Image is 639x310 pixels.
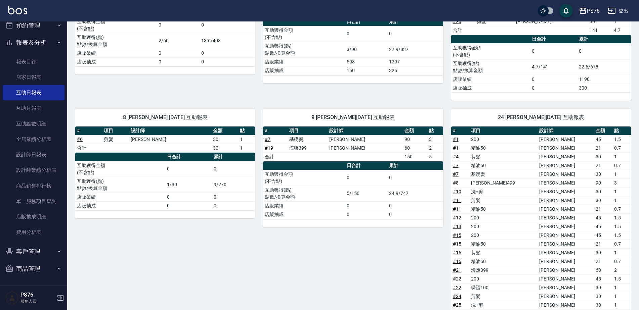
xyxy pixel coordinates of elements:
a: #11 [453,206,461,212]
th: 點 [427,126,443,135]
th: 點 [612,126,631,135]
span: 9 [PERSON_NAME][DATE] 互助報表 [271,114,435,121]
td: [PERSON_NAME] [538,135,594,144]
td: 3 [427,135,443,144]
td: 1 [612,301,631,309]
td: 24.9/747 [387,186,443,201]
td: 0.7 [612,240,631,248]
td: 剪髮 [102,135,129,144]
th: 項目 [288,126,328,135]
th: 日合計 [165,153,212,161]
td: 9/270 [212,177,255,193]
img: Person [5,291,19,305]
a: 報表目錄 [3,54,65,69]
td: 0 [165,161,212,177]
button: 預約管理 [3,17,65,34]
td: 30 [594,196,612,205]
td: [PERSON_NAME] [538,178,594,187]
a: #1 [453,137,459,142]
td: 1198 [577,75,631,84]
td: 店販業績 [75,49,157,57]
td: 基礎燙 [288,135,328,144]
td: 0 [165,193,212,201]
td: [PERSON_NAME] [538,205,594,213]
th: 累計 [212,153,255,161]
td: 200 [469,231,538,240]
td: 30 [211,135,238,144]
td: 90 [594,178,612,187]
td: 0 [212,161,255,177]
p: 服務人員 [20,298,55,304]
a: #11 [453,198,461,203]
td: 合計 [75,144,102,152]
td: 0 [157,49,200,57]
td: 45 [594,135,612,144]
td: 0.7 [612,257,631,266]
button: 登出 [605,5,631,17]
td: [PERSON_NAME] [328,135,403,144]
td: 0 [530,75,578,84]
td: [PERSON_NAME] [538,257,594,266]
th: 累計 [387,17,443,26]
td: 1 [612,187,631,196]
a: #15 [453,232,461,238]
a: 設計師日報表 [3,147,65,162]
th: 累計 [577,35,631,44]
td: 0 [200,49,255,57]
td: 精油50 [469,240,538,248]
td: 1297 [387,57,443,66]
td: 精油50 [469,161,538,170]
td: 0 [530,84,578,92]
td: [PERSON_NAME] [328,144,403,152]
td: 1 [612,248,631,257]
td: 0 [157,17,200,33]
a: #22 [453,285,461,290]
td: [PERSON_NAME] [538,152,594,161]
div: PS76 [587,7,600,15]
td: 30 [588,17,612,26]
th: 項目 [102,126,129,135]
td: 27.9/837 [387,42,443,57]
button: 客戶管理 [3,243,65,260]
td: 5/150 [345,186,388,201]
a: #6 [77,137,83,142]
td: 1 [238,135,255,144]
td: 互助獲得(點) 點數/換算金額 [75,177,165,193]
td: 2/60 [157,33,200,49]
td: 200 [469,222,538,231]
th: # [451,126,470,135]
td: [PERSON_NAME] [538,222,594,231]
a: #7 [265,137,270,142]
a: #16 [453,250,461,255]
a: #8 [453,180,459,186]
td: 0 [387,201,443,210]
td: 30 [594,283,612,292]
td: 45 [594,231,612,240]
td: 精油50 [469,205,538,213]
button: 報表及分析 [3,34,65,51]
td: 1.5 [612,231,631,240]
td: 21 [594,257,612,266]
td: 店販業績 [75,193,165,201]
td: 30 [594,152,612,161]
th: # [75,126,102,135]
td: [PERSON_NAME] [514,17,588,26]
td: 200 [469,274,538,283]
a: #15 [453,241,461,247]
td: 1 [612,292,631,301]
a: 費用分析表 [3,224,65,240]
table: a dense table [451,35,631,93]
td: 精油50 [469,144,538,152]
td: 精油50 [469,257,538,266]
td: 150 [345,66,388,75]
td: 1 [238,144,255,152]
td: [PERSON_NAME] [538,170,594,178]
td: 0.7 [612,144,631,152]
td: 1.5 [612,135,631,144]
td: 0.7 [612,161,631,170]
td: 剪髮 [469,248,538,257]
td: 店販業績 [263,57,345,66]
a: #7 [453,163,459,168]
td: 剪髮 [469,152,538,161]
table: a dense table [263,161,443,219]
